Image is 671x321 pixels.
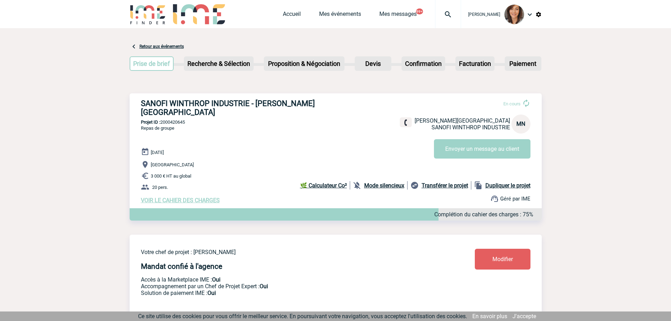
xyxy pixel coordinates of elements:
p: Prestation payante [141,283,433,290]
b: Mode silencieux [364,182,404,189]
p: Conformité aux process achat client, Prise en charge de la facturation, Mutualisation de plusieur... [141,290,433,296]
h4: Mandat confié à l'agence [141,262,222,271]
b: Oui [260,283,268,290]
span: SANOFI WINTHROP INDUSTRIE [431,124,510,131]
p: Proposition & Négociation [265,57,344,70]
img: IME-Finder [130,4,166,24]
span: [PERSON_NAME][GEOGRAPHIC_DATA] [415,117,510,124]
b: Projet ID : [141,119,160,125]
span: [GEOGRAPHIC_DATA] [151,162,194,167]
a: J'accepte [512,313,536,320]
p: Recherche & Sélection [185,57,253,70]
p: Devis [355,57,391,70]
p: Prise de brief [130,57,173,70]
a: VOIR LE CAHIER DES CHARGES [141,197,220,204]
span: 3 000 € HT au global [151,173,191,179]
a: Retour aux événements [139,44,184,49]
span: Géré par IME [500,196,530,202]
a: Mes messages [379,11,417,20]
b: Dupliquer le projet [485,182,530,189]
button: Envoyer un message au client [434,139,530,159]
span: Modifier [492,256,513,263]
b: Oui [207,290,216,296]
a: Accueil [283,11,301,20]
h3: SANOFI WINTHROP INDUSTRIE - [PERSON_NAME][GEOGRAPHIC_DATA] [141,99,352,117]
button: 99+ [416,8,423,14]
span: [DATE] [151,150,164,155]
span: 20 pers. [152,185,168,190]
p: Confirmation [402,57,445,70]
p: 2000420645 [130,119,542,125]
span: En cours [503,101,521,106]
a: 🌿 Calculateur Co² [300,181,350,190]
p: Facturation [456,57,494,70]
img: 103585-1.jpg [504,5,524,24]
span: MN [516,121,525,127]
a: En savoir plus [472,313,507,320]
b: Transférer le projet [422,182,468,189]
img: support.png [490,195,499,203]
b: Oui [212,276,220,283]
span: Ce site utilise des cookies pour vous offrir le meilleur service. En poursuivant votre navigation... [138,313,467,320]
p: Paiement [505,57,541,70]
span: Repas de groupe [141,125,174,131]
span: [PERSON_NAME] [468,12,500,17]
p: Votre chef de projet : [PERSON_NAME] [141,249,433,255]
img: file_copy-black-24dp.png [474,181,483,190]
img: fixe.png [403,119,409,126]
p: Accès à la Marketplace IME : [141,276,433,283]
a: Mes événements [319,11,361,20]
b: 🌿 Calculateur Co² [300,182,347,189]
